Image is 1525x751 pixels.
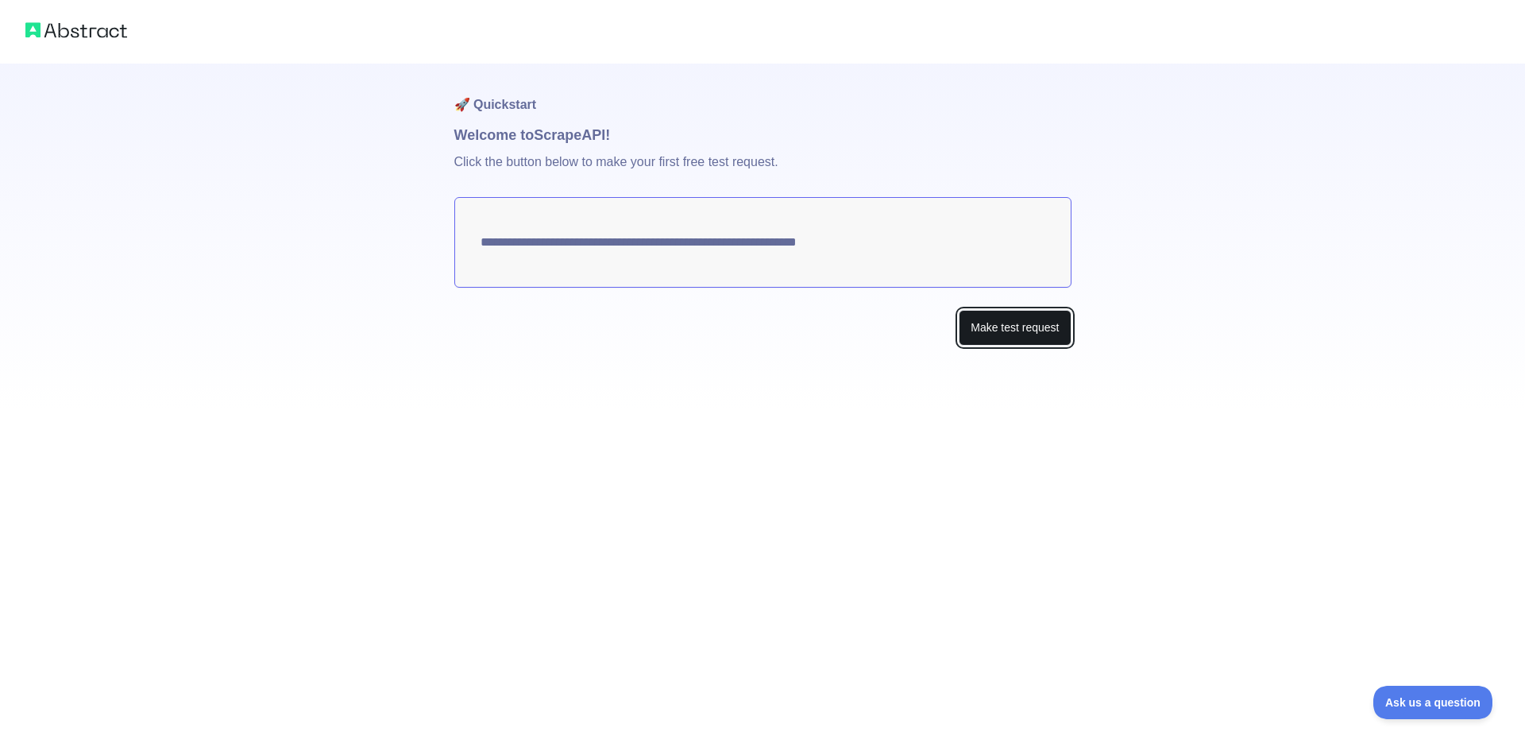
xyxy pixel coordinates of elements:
h1: 🚀 Quickstart [454,64,1071,124]
p: Click the button below to make your first free test request. [454,146,1071,197]
img: Abstract logo [25,19,127,41]
h1: Welcome to Scrape API! [454,124,1071,146]
button: Make test request [959,310,1071,346]
iframe: Toggle Customer Support [1373,686,1493,719]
